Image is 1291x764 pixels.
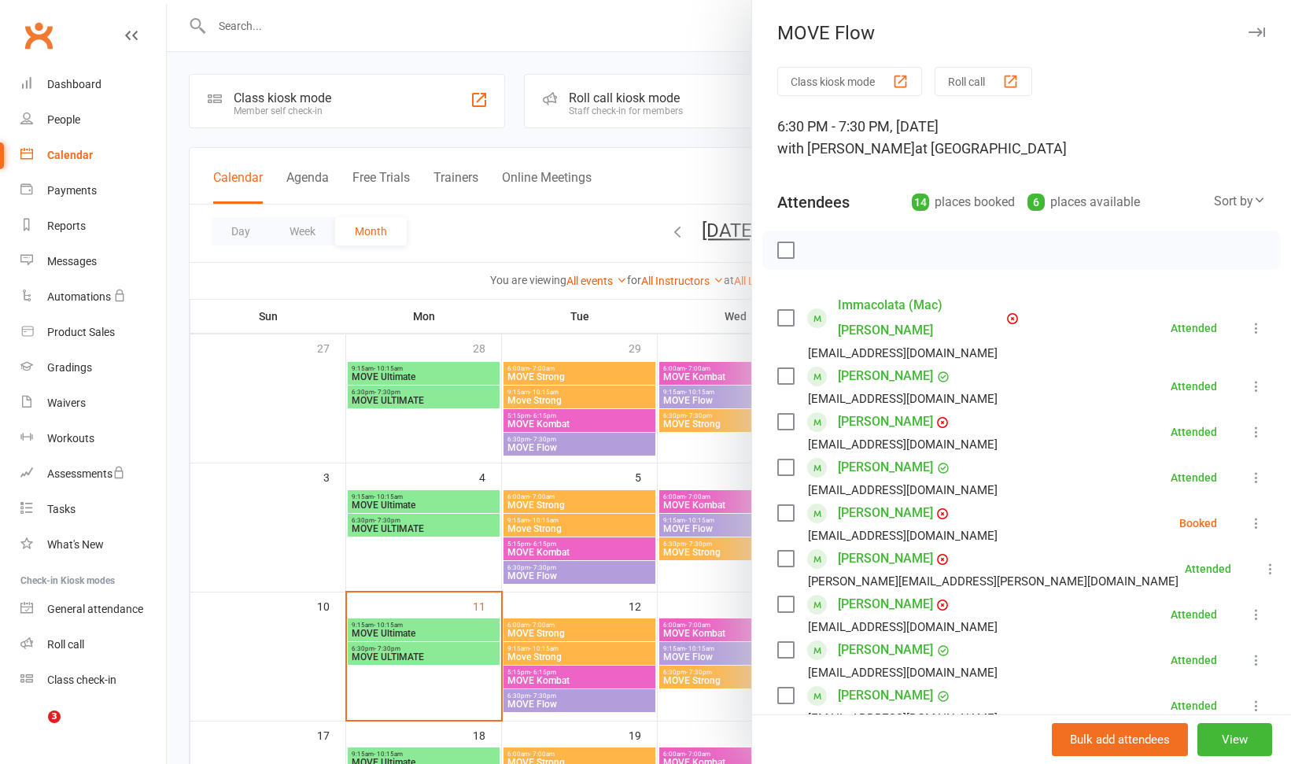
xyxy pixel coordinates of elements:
div: Attended [1171,609,1217,620]
div: Dashboard [47,78,101,90]
div: Assessments [47,467,125,480]
button: Class kiosk mode [777,67,922,96]
a: Workouts [20,421,166,456]
div: Attended [1171,381,1217,392]
a: Product Sales [20,315,166,350]
div: Attended [1171,655,1217,666]
div: Class check-in [47,674,116,686]
a: What's New [20,527,166,563]
iframe: Intercom live chat [16,710,53,748]
div: [EMAIL_ADDRESS][DOMAIN_NAME] [808,480,998,500]
div: Roll call [47,638,84,651]
a: Messages [20,244,166,279]
a: General attendance kiosk mode [20,592,166,627]
div: [EMAIL_ADDRESS][DOMAIN_NAME] [808,708,998,729]
div: What's New [47,538,104,551]
a: [PERSON_NAME] [838,409,933,434]
a: Automations [20,279,166,315]
span: at [GEOGRAPHIC_DATA] [915,140,1067,157]
div: Attended [1171,323,1217,334]
span: 3 [48,710,61,723]
div: Attended [1171,700,1217,711]
a: [PERSON_NAME] [838,364,933,389]
div: People [47,113,80,126]
a: Dashboard [20,67,166,102]
div: Attended [1171,426,1217,437]
div: Booked [1179,518,1217,529]
a: Gradings [20,350,166,386]
div: Attendees [777,191,850,213]
div: [EMAIL_ADDRESS][DOMAIN_NAME] [808,663,998,683]
div: Attended [1185,563,1231,574]
div: 6:30 PM - 7:30 PM, [DATE] [777,116,1266,160]
span: with [PERSON_NAME] [777,140,915,157]
a: Payments [20,173,166,209]
a: Roll call [20,627,166,663]
div: Calendar [47,149,93,161]
div: General attendance [47,603,143,615]
div: 14 [912,194,929,211]
div: Tasks [47,503,76,515]
div: [EMAIL_ADDRESS][DOMAIN_NAME] [808,389,998,409]
div: [EMAIL_ADDRESS][DOMAIN_NAME] [808,434,998,455]
a: [PERSON_NAME] [838,683,933,708]
div: Gradings [47,361,92,374]
a: People [20,102,166,138]
div: Product Sales [47,326,115,338]
button: View [1197,723,1272,756]
a: [PERSON_NAME] [838,455,933,480]
div: [PERSON_NAME][EMAIL_ADDRESS][PERSON_NAME][DOMAIN_NAME] [808,571,1178,592]
div: Payments [47,184,97,197]
a: [PERSON_NAME] [838,546,933,571]
a: Immacolata (Mac) [PERSON_NAME] [838,293,1003,343]
div: places booked [912,191,1015,213]
a: Clubworx [19,16,58,55]
a: [PERSON_NAME] [838,592,933,617]
a: [PERSON_NAME] [838,637,933,663]
button: Bulk add attendees [1052,723,1188,756]
div: places available [1027,191,1140,213]
div: Waivers [47,397,86,409]
a: [PERSON_NAME] [838,500,933,526]
div: MOVE Flow [752,22,1291,44]
div: Reports [47,220,86,232]
a: Class kiosk mode [20,663,166,698]
div: Workouts [47,432,94,445]
a: Reports [20,209,166,244]
div: Automations [47,290,111,303]
a: Waivers [20,386,166,421]
div: Attended [1171,472,1217,483]
div: 6 [1027,194,1045,211]
button: Roll call [935,67,1032,96]
div: Messages [47,255,97,268]
div: [EMAIL_ADDRESS][DOMAIN_NAME] [808,343,998,364]
div: [EMAIL_ADDRESS][DOMAIN_NAME] [808,526,998,546]
a: Tasks [20,492,166,527]
a: Calendar [20,138,166,173]
div: [EMAIL_ADDRESS][DOMAIN_NAME] [808,617,998,637]
div: Sort by [1214,191,1266,212]
a: Assessments [20,456,166,492]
